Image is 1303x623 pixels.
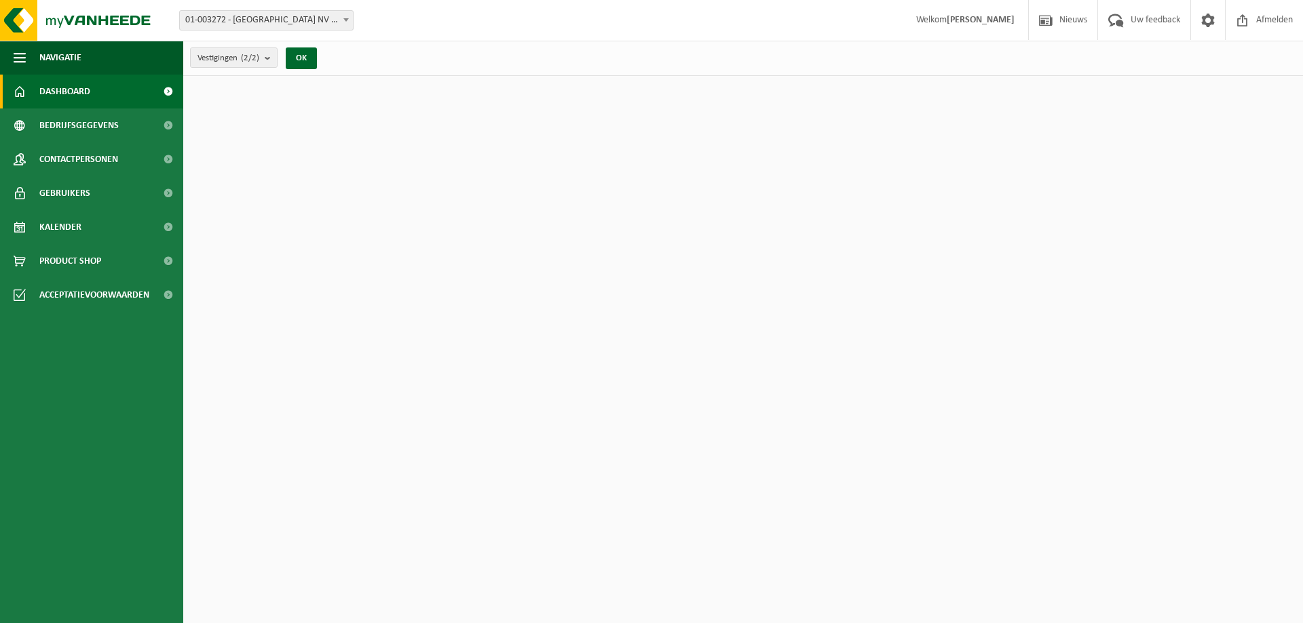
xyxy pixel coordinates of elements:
[197,48,259,68] span: Vestigingen
[947,15,1015,25] strong: [PERSON_NAME]
[286,47,317,69] button: OK
[39,278,149,312] span: Acceptatievoorwaarden
[180,11,353,30] span: 01-003272 - BELGOSUC NV - BEERNEM
[39,176,90,210] span: Gebruikers
[39,41,81,75] span: Navigatie
[179,10,354,31] span: 01-003272 - BELGOSUC NV - BEERNEM
[39,108,119,142] span: Bedrijfsgegevens
[39,210,81,244] span: Kalender
[190,47,278,68] button: Vestigingen(2/2)
[241,54,259,62] count: (2/2)
[39,244,101,278] span: Product Shop
[39,142,118,176] span: Contactpersonen
[39,75,90,108] span: Dashboard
